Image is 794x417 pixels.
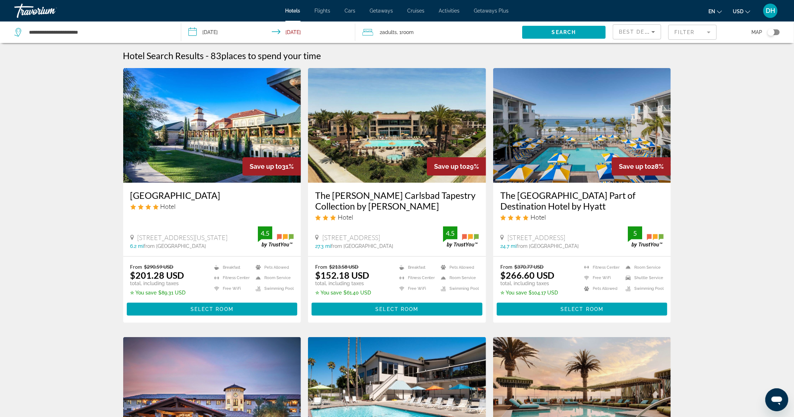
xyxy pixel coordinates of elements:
h3: The [PERSON_NAME] Carlsbad Tapestry Collection by [PERSON_NAME] [315,190,479,211]
span: Hotel [160,202,176,210]
button: Select Room [312,303,482,316]
img: trustyou-badge.svg [628,226,664,248]
span: Select Room [560,306,603,312]
a: Flights [315,8,331,14]
p: $89.31 USD [130,290,186,296]
li: Fitness Center [581,264,622,271]
div: 3 star Hotel [315,213,479,221]
p: $104.17 USD [500,290,558,296]
span: From [500,264,513,270]
ins: $152.18 USD [315,270,369,281]
span: 24.7 mi [500,243,516,249]
img: trustyou-badge.svg [443,226,479,248]
button: Change language [708,6,722,16]
span: [STREET_ADDRESS] [322,234,380,241]
li: Room Service [252,274,294,282]
span: Room [401,29,414,35]
a: Cruises [408,8,425,14]
button: Change currency [733,6,750,16]
button: Toggle map [762,29,780,35]
li: Pets Allowed [581,285,622,292]
span: ✮ You save [315,290,342,296]
li: Free WiFi [581,274,622,282]
div: 4.5 [443,229,457,238]
li: Swimming Pool [622,285,664,292]
li: Pets Allowed [437,264,479,271]
del: $213.58 USD [329,264,358,270]
div: 29% [427,157,486,176]
button: Select Room [127,303,298,316]
a: Select Room [497,305,668,312]
p: total, including taxes [315,281,371,286]
span: From [315,264,327,270]
span: Hotel [338,213,353,221]
span: 27.3 mi [315,243,331,249]
a: Travorium [14,1,86,20]
span: from [GEOGRAPHIC_DATA] [331,243,393,249]
div: 5 [628,229,642,238]
p: $61.40 USD [315,290,371,296]
a: Cars [345,8,356,14]
span: en [708,9,715,14]
li: Room Service [437,274,479,282]
img: Hotel image [493,68,671,183]
li: Breakfast [396,264,437,271]
li: Pets Allowed [252,264,294,271]
span: Best Deals [619,29,656,35]
span: 2 [380,27,397,37]
span: from [GEOGRAPHIC_DATA] [144,243,206,249]
img: Hotel image [308,68,486,183]
span: 6.2 mi [130,243,144,249]
h1: Hotel Search Results [123,50,204,61]
span: Search [552,29,576,35]
img: Hotel image [123,68,301,183]
span: USD [733,9,744,14]
div: 4.5 [258,229,272,238]
a: [GEOGRAPHIC_DATA] [130,190,294,201]
li: Fitness Center [211,274,252,282]
span: Save up to [619,163,651,170]
li: Breakfast [211,264,252,271]
p: total, including taxes [500,281,558,286]
li: Free WiFi [211,285,252,292]
div: 4 star Hotel [500,213,664,221]
a: Getaways Plus [474,8,509,14]
span: from [GEOGRAPHIC_DATA] [516,243,579,249]
li: Room Service [622,264,664,271]
span: ✮ You save [130,290,157,296]
span: [STREET_ADDRESS] [507,234,565,241]
li: Fitness Center [396,274,437,282]
span: Select Room [375,306,418,312]
span: [STREET_ADDRESS][US_STATE] [138,234,228,241]
h2: 83 [211,50,321,61]
del: $370.77 USD [514,264,544,270]
li: Free WiFi [396,285,437,292]
a: The [GEOGRAPHIC_DATA] Part of Destination Hotel by Hyatt [500,190,664,211]
li: Swimming Pool [437,285,479,292]
button: Search [522,26,606,39]
span: Hotel [530,213,546,221]
div: 31% [242,157,301,176]
span: DH [766,7,775,14]
li: Swimming Pool [252,285,294,292]
button: Travelers: 2 adults, 0 children [355,21,522,43]
span: From [130,264,143,270]
iframe: Button to launch messaging window [765,388,788,411]
span: Save up to [250,163,282,170]
button: Check-in date: Sep 11, 2025 Check-out date: Sep 12, 2025 [181,21,355,43]
button: Filter [668,24,717,40]
div: 4 star Hotel [130,202,294,210]
a: Hotels [285,8,300,14]
a: Activities [439,8,460,14]
ins: $266.60 USD [500,270,554,281]
p: total, including taxes [130,281,186,286]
